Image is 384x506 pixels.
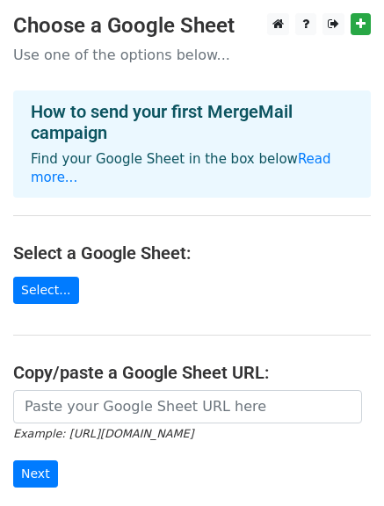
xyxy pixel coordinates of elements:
[13,46,371,64] p: Use one of the options below...
[13,242,371,264] h4: Select a Google Sheet:
[13,362,371,383] h4: Copy/paste a Google Sheet URL:
[31,101,353,143] h4: How to send your first MergeMail campaign
[13,13,371,39] h3: Choose a Google Sheet
[31,150,353,187] p: Find your Google Sheet in the box below
[13,277,79,304] a: Select...
[13,460,58,488] input: Next
[31,151,331,185] a: Read more...
[13,390,362,423] input: Paste your Google Sheet URL here
[13,427,193,440] small: Example: [URL][DOMAIN_NAME]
